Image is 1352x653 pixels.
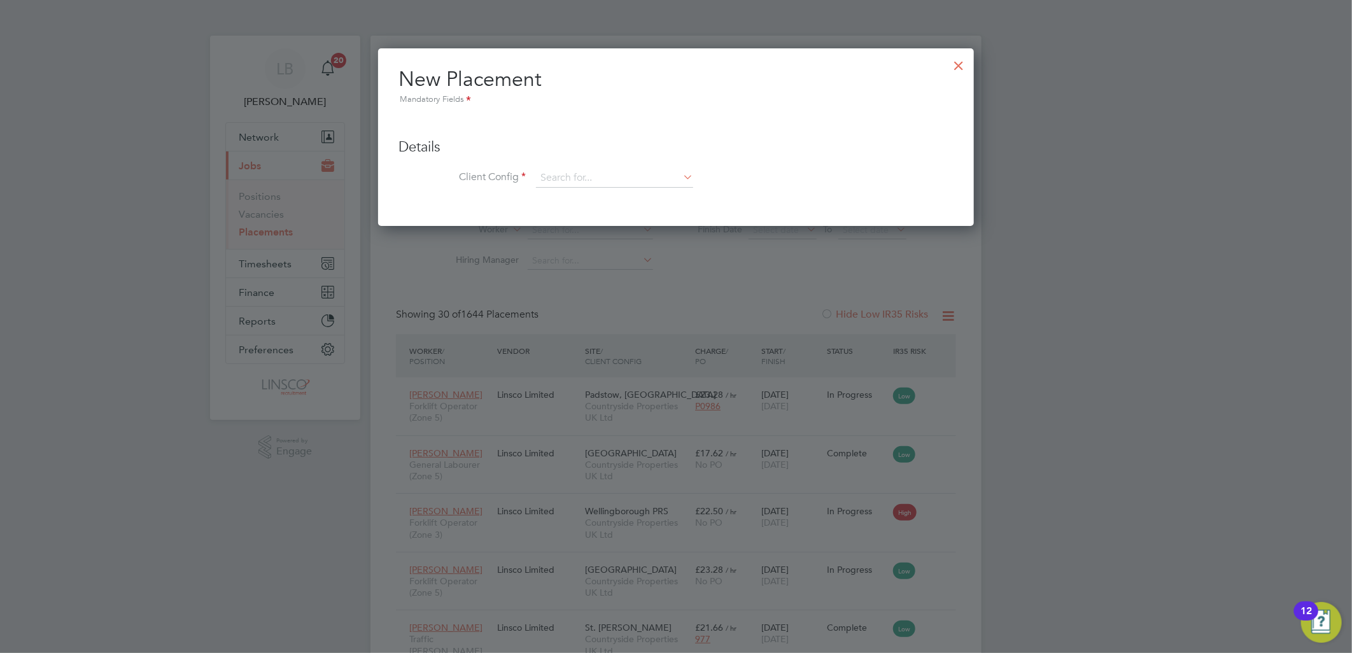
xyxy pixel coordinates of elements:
[398,93,954,107] div: Mandatory Fields
[1301,602,1342,643] button: Open Resource Center, 12 new notifications
[536,169,693,188] input: Search for...
[1300,611,1312,628] div: 12
[398,66,954,107] h2: New Placement
[398,138,954,157] h3: Details
[398,171,526,184] label: Client Config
